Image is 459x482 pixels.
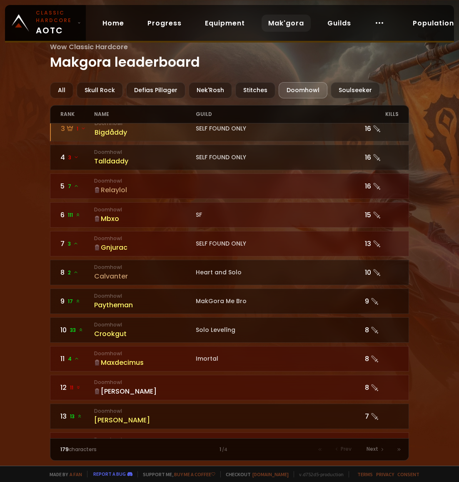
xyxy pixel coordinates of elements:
[60,238,94,249] div: 7
[50,42,409,52] span: Wow Classic Hardcore
[50,42,409,72] h1: Makgora leaderboard
[70,471,82,477] a: a fan
[93,471,126,477] a: Report a bug
[145,446,314,453] div: 1
[70,326,83,334] span: 33
[365,296,399,306] div: 9
[94,206,196,213] small: Doomhowl
[50,260,409,285] a: 82DoomhowlCalvanterHeart and Solo10
[220,471,289,477] span: Checkout
[60,446,145,453] div: characters
[50,202,409,228] a: 6111 DoomhowlMbxoSF15
[279,82,327,98] div: Doomhowl
[341,445,352,453] span: Prev
[60,446,69,453] span: 179
[77,82,123,98] div: Skull Rock
[50,375,409,400] a: 1211 Doomhowl[PERSON_NAME]8
[94,379,196,386] small: Doomhowl
[94,300,196,310] div: Paytheman
[36,9,74,37] span: AOTC
[357,471,373,477] a: Terms
[68,183,79,190] span: 7
[294,471,344,477] span: v. d752d5 - production
[94,264,196,271] small: Doomhowl
[60,210,94,220] div: 6
[60,382,94,393] div: 12
[365,238,399,249] div: 13
[222,447,227,453] small: / 4
[60,152,94,163] div: 4
[5,5,86,41] a: Classic HardcoreAOTC
[94,156,196,166] div: Talldaddy
[94,105,196,123] div: name
[94,185,196,195] div: Relaylol
[376,471,394,477] a: Privacy
[365,267,399,278] div: 10
[60,181,94,191] div: 5
[77,125,86,133] span: 1
[50,173,409,199] a: 57DoomhowlRelaylol16
[365,382,399,393] div: 8
[174,471,215,477] a: Buy me a coffee
[365,105,399,123] div: kills
[196,326,365,334] div: Solo Levelîng
[94,436,196,444] small: Doomhowl
[68,154,79,161] span: 3
[60,354,94,364] div: 11
[137,471,215,477] span: Support me,
[50,145,409,170] a: 43 DoomhowlTalldaddySELF FOUND ONLY16
[94,321,196,329] small: Doomhowl
[61,123,95,134] div: 3
[141,15,188,32] a: Progress
[365,411,399,422] div: 7
[36,9,74,24] small: Classic Hardcore
[365,181,399,191] div: 16
[94,407,196,415] small: Doomhowl
[189,82,232,98] div: Nek'Rosh
[68,355,79,363] span: 4
[50,82,73,98] div: All
[94,235,196,242] small: Doomhowl
[262,15,311,32] a: Mak'gora
[68,269,78,276] span: 2
[50,231,409,256] a: 73DoomhowlGnjuracSELF FOUND ONLY13
[50,346,409,372] a: 114DoomhowlMaxdecimusImortal8
[50,432,409,458] a: 1417 DoomhowlPikabooroach7
[94,148,196,156] small: Doomhowl
[252,471,289,477] a: [DOMAIN_NAME]
[45,471,82,477] span: Made by
[198,15,252,32] a: Equipment
[397,471,419,477] a: Consent
[50,289,409,314] a: 917 DoomhowlPaythemanMakGora Me Bro9
[60,411,94,422] div: 13
[50,116,409,141] a: 31 DoomhowlBigdåddySELF FOUND ONLY16
[365,354,399,364] div: 8
[68,298,80,305] span: 17
[196,124,365,133] div: SELF FOUND ONLY
[60,105,94,123] div: rank
[68,211,80,219] span: 111
[365,325,399,335] div: 8
[196,297,365,306] div: MakGora Me Bro
[68,240,78,248] span: 3
[94,329,196,339] div: Crookgut
[196,153,365,162] div: SELF FOUND ONLY
[96,15,131,32] a: Home
[235,82,275,98] div: Stitches
[196,268,365,277] div: Heart and Solo
[196,211,365,219] div: SF
[95,127,196,138] div: Bigdåddy
[50,404,409,429] a: 1313 Doomhowl[PERSON_NAME]7
[196,239,365,248] div: SELF FOUND ONLY
[331,82,380,98] div: Soulseeker
[94,242,196,253] div: Gnjurac
[70,384,81,392] span: 11
[94,213,196,224] div: Mbxo
[94,292,196,300] small: Doomhowl
[365,210,399,220] div: 15
[95,120,196,127] small: Doomhowl
[367,445,378,453] span: Next
[196,354,365,363] div: Imortal
[94,415,196,425] div: [PERSON_NAME]
[196,105,365,123] div: guild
